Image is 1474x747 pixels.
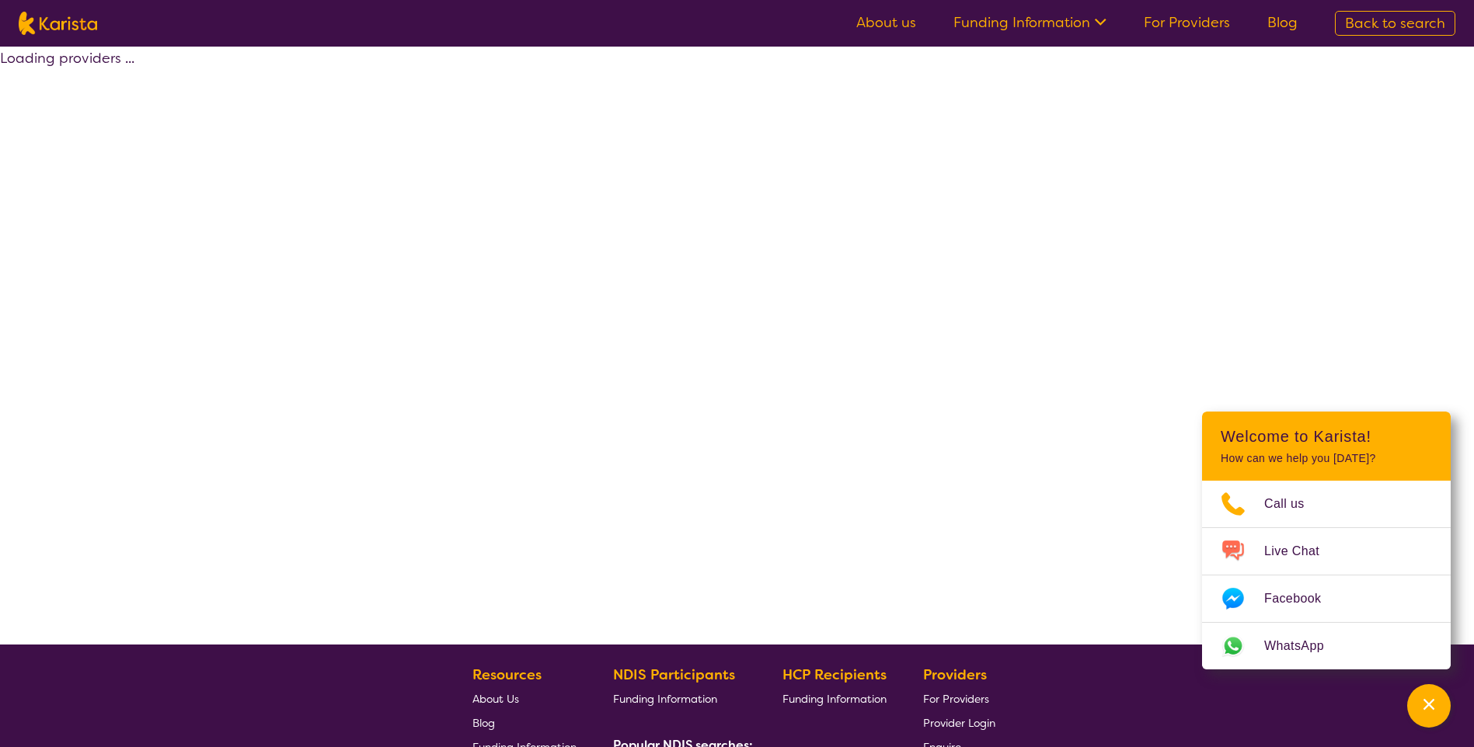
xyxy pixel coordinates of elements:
[1264,587,1340,610] span: Facebook
[1264,634,1343,658] span: WhatsApp
[1221,427,1432,446] h2: Welcome to Karista!
[1345,14,1445,33] span: Back to search
[472,692,519,706] span: About Us
[1202,623,1451,669] a: Web link opens in a new tab.
[19,12,97,35] img: Karista logo
[1264,492,1323,516] span: Call us
[1202,481,1451,669] ul: Choose channel
[782,686,887,711] a: Funding Information
[923,665,987,684] b: Providers
[856,13,916,32] a: About us
[472,716,495,730] span: Blog
[1267,13,1298,32] a: Blog
[923,686,995,711] a: For Providers
[923,711,995,735] a: Provider Login
[1202,412,1451,669] div: Channel Menu
[1407,684,1451,728] button: Channel Menu
[953,13,1106,32] a: Funding Information
[613,686,747,711] a: Funding Information
[782,665,887,684] b: HCP Recipients
[613,665,735,684] b: NDIS Participants
[472,686,577,711] a: About Us
[1264,540,1338,563] span: Live Chat
[923,716,995,730] span: Provider Login
[472,711,577,735] a: Blog
[613,692,717,706] span: Funding Information
[1144,13,1230,32] a: For Providers
[923,692,989,706] span: For Providers
[1221,452,1432,465] p: How can we help you [DATE]?
[472,665,542,684] b: Resources
[1335,11,1455,36] a: Back to search
[782,692,887,706] span: Funding Information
